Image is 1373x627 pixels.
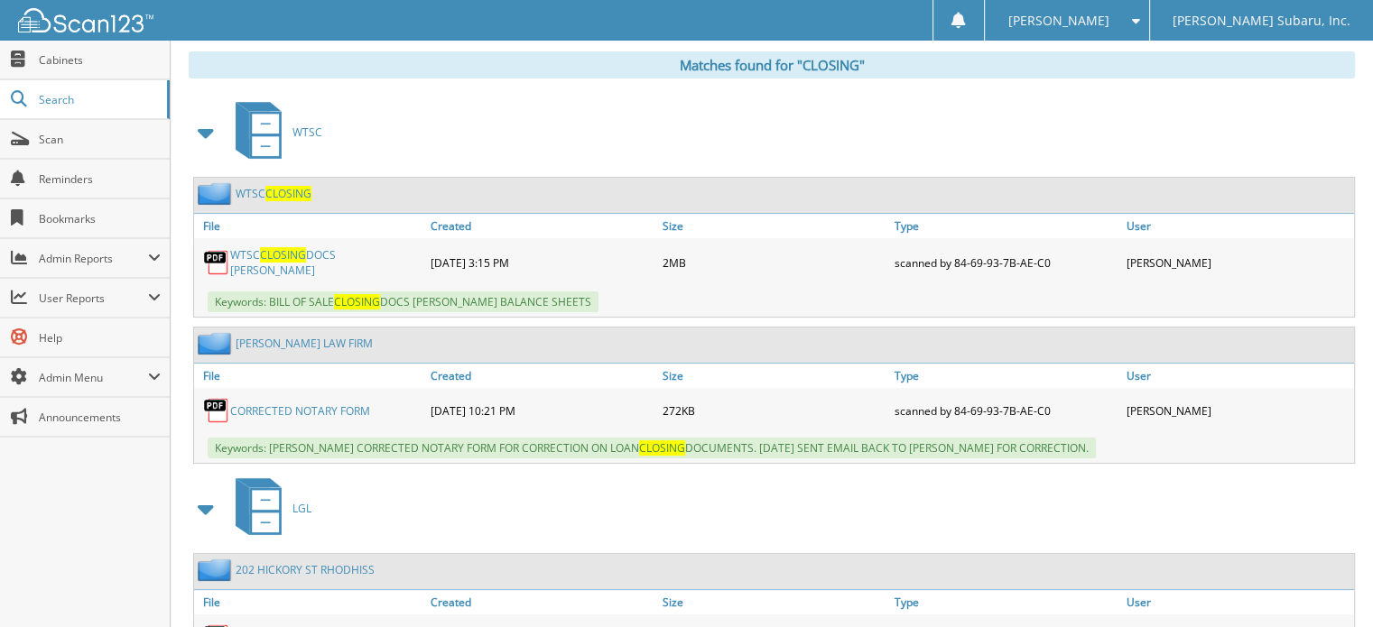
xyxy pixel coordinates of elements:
[890,590,1122,614] a: Type
[890,214,1122,238] a: Type
[230,247,422,278] a: WTSCCLOSINGDOCS [PERSON_NAME]
[225,473,311,544] a: LGL
[265,186,311,201] span: CLOSING
[208,291,598,312] span: Keywords: BILL OF SALE DOCS [PERSON_NAME] BALANCE SHEETS
[426,364,658,388] a: Created
[203,397,230,424] img: PDF.png
[1283,540,1373,627] iframe: Chat Widget
[426,243,658,282] div: [DATE] 3:15 PM
[225,97,322,168] a: WTSC
[292,124,322,140] span: WTSC
[39,290,148,306] span: User Reports
[1122,243,1354,282] div: [PERSON_NAME]
[639,440,685,456] span: CLOSING
[236,186,311,201] a: WTSCCLOSING
[890,392,1122,429] div: scanned by 84-69-93-7B-AE-C0
[230,403,370,419] a: CORRECTED NOTARY FORM
[1122,590,1354,614] a: User
[890,364,1122,388] a: Type
[194,364,426,388] a: File
[334,294,380,309] span: CLOSING
[260,247,306,263] span: CLOSING
[426,392,658,429] div: [DATE] 10:21 PM
[39,251,148,266] span: Admin Reports
[39,330,161,346] span: Help
[39,132,161,147] span: Scan
[1007,15,1109,26] span: [PERSON_NAME]
[39,92,158,107] span: Search
[236,562,375,577] a: 202 HICKORY ST RHODHISS
[658,214,890,238] a: Size
[426,590,658,614] a: Created
[292,501,311,516] span: LGL
[189,51,1355,78] div: Matches found for "CLOSING"
[39,52,161,68] span: Cabinets
[1122,392,1354,429] div: [PERSON_NAME]
[1173,15,1350,26] span: [PERSON_NAME] Subaru, Inc.
[39,211,161,226] span: Bookmarks
[194,214,426,238] a: File
[198,182,236,205] img: folder2.png
[658,364,890,388] a: Size
[198,332,236,355] img: folder2.png
[39,370,148,385] span: Admin Menu
[658,590,890,614] a: Size
[236,336,373,351] a: [PERSON_NAME] LAW FIRM
[194,590,426,614] a: File
[39,171,161,187] span: Reminders
[658,243,890,282] div: 2MB
[426,214,658,238] a: Created
[1122,214,1354,238] a: User
[39,410,161,425] span: Announcements
[208,438,1096,458] span: Keywords: [PERSON_NAME] CORRECTED NOTARY FORM FOR CORRECTION ON LOAN DOCUMENTS. [DATE] SENT EMAIL...
[890,243,1122,282] div: scanned by 84-69-93-7B-AE-C0
[658,392,890,429] div: 272KB
[18,8,153,32] img: scan123-logo-white.svg
[1122,364,1354,388] a: User
[198,558,236,581] img: folder2.png
[203,249,230,276] img: PDF.png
